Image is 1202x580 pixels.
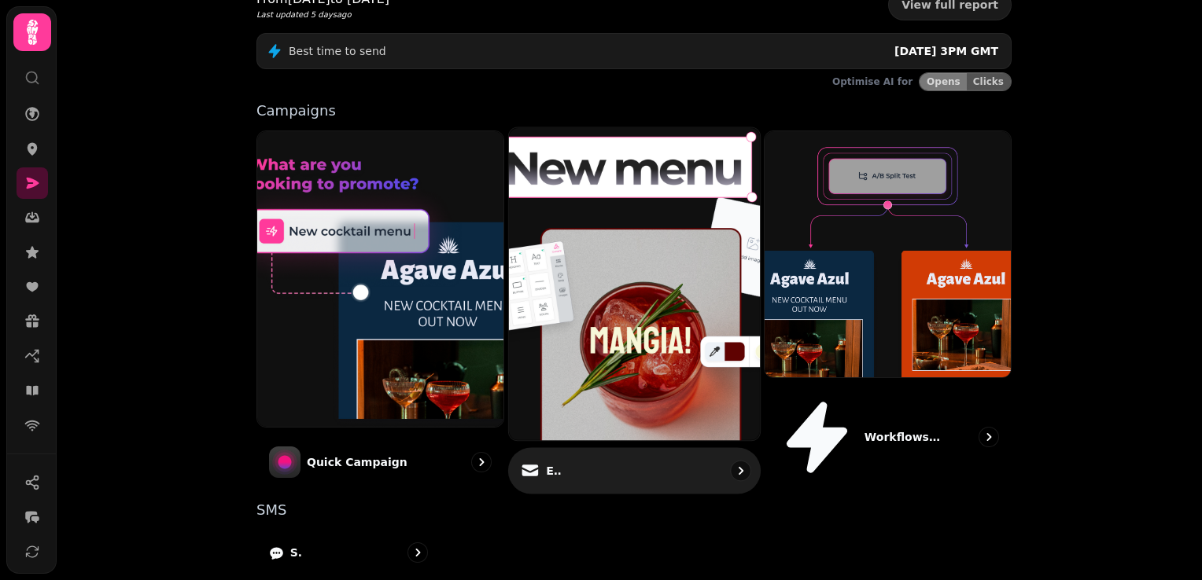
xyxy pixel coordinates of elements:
button: Clicks [967,73,1011,90]
img: Quick Campaign [257,131,503,427]
p: Email [546,463,562,479]
svg: go to [474,454,489,470]
img: Email [496,112,772,457]
p: SMS [256,503,1012,517]
svg: go to [732,463,748,479]
span: Clicks [973,77,1004,86]
span: Opens [927,77,960,86]
a: Quick CampaignQuick Campaign [256,130,504,490]
a: EmailEmail [508,127,761,494]
svg: go to [981,429,997,445]
p: Campaigns [256,104,1012,118]
p: Best time to send [289,43,386,59]
p: Quick Campaign [307,454,407,470]
p: Workflows (coming soon) [865,429,943,445]
a: Workflows (coming soon)Workflows (coming soon) [764,130,1012,490]
p: SMS [290,545,302,560]
span: [DATE] 3PM GMT [894,45,998,57]
p: Last updated 5 days ago [256,9,389,20]
img: Workflows (coming soon) [765,131,1011,377]
svg: go to [410,545,426,560]
a: SMS [256,530,441,575]
button: Opens [920,73,967,90]
p: Optimise AI for [832,75,913,88]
